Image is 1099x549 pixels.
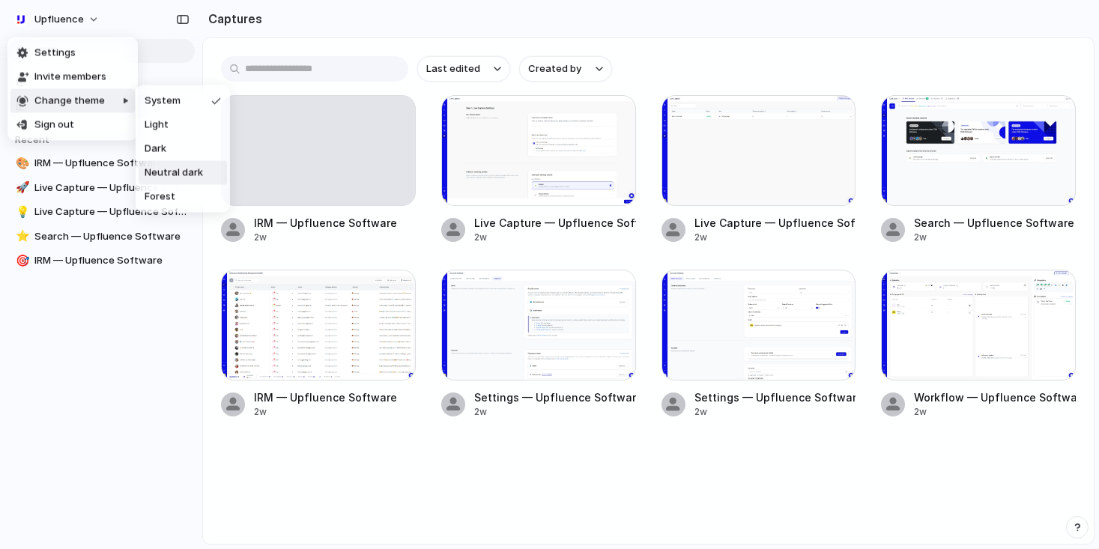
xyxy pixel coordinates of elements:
span: Sign out [34,118,74,133]
span: Dark [145,142,166,157]
span: System [145,94,181,109]
span: Forest [145,189,175,204]
span: Invite members [34,70,106,85]
span: Settings [34,46,76,61]
span: Neutral dark [145,166,203,181]
span: Change theme [34,94,105,109]
span: Light [145,118,169,133]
